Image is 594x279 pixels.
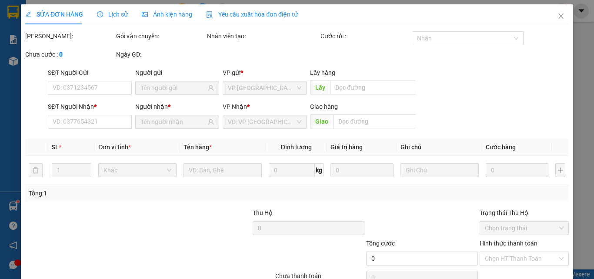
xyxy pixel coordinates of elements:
[142,11,148,17] span: picture
[140,117,206,127] input: Tên người nhận
[480,240,537,247] label: Hình thức thanh toán
[25,11,83,18] span: SỬA ĐƠN HÀNG
[486,144,516,151] span: Cước hàng
[116,50,205,59] div: Ngày GD:
[116,31,205,41] div: Gói vận chuyển:
[208,119,214,125] span: user
[25,31,114,41] div: [PERSON_NAME]:
[223,103,247,110] span: VP Nhận
[97,11,103,17] span: clock-circle
[330,144,363,151] span: Giá trị hàng
[98,144,131,151] span: Đơn vị tính
[310,69,335,76] span: Lấy hàng
[135,102,219,111] div: Người nhận
[25,11,31,17] span: edit
[228,81,301,94] span: VP Sài Gòn
[73,33,120,40] b: [DOMAIN_NAME]
[333,114,416,128] input: Dọc đường
[208,85,214,91] span: user
[310,81,330,94] span: Lấy
[480,208,569,218] div: Trạng thái Thu Hộ
[97,11,128,18] span: Lịch sử
[330,81,416,94] input: Dọc đường
[135,68,219,77] div: Người gửi
[142,11,192,18] span: Ảnh kiện hàng
[320,31,410,41] div: Cước rồi :
[73,41,120,52] li: (c) 2017
[330,163,393,177] input: 0
[103,164,171,177] span: Khác
[310,114,333,128] span: Giao
[29,188,230,198] div: Tổng: 1
[56,13,83,84] b: BIÊN NHẬN GỬI HÀNG HÓA
[486,163,548,177] input: 0
[310,103,338,110] span: Giao hàng
[140,83,206,93] input: Tên người gửi
[315,163,324,177] span: kg
[555,163,565,177] button: plus
[397,139,482,156] th: Ghi chú
[48,102,132,111] div: SĐT Người Nhận
[48,68,132,77] div: SĐT Người Gửi
[366,240,395,247] span: Tổng cước
[59,51,63,58] b: 0
[207,31,319,41] div: Nhân viên tạo:
[184,144,212,151] span: Tên hàng
[94,11,115,32] img: logo.jpg
[206,11,213,18] img: icon
[223,68,307,77] div: VP gửi
[184,163,262,177] input: VD: Bàn, Ghế
[11,56,49,97] b: [PERSON_NAME]
[29,163,43,177] button: delete
[485,222,564,235] span: Chọn trạng thái
[549,4,573,29] button: Close
[400,163,479,177] input: Ghi Chú
[557,13,564,20] span: close
[25,50,114,59] div: Chưa cước :
[206,11,298,18] span: Yêu cầu xuất hóa đơn điện tử
[52,144,59,151] span: SL
[252,209,272,216] span: Thu Hộ
[280,144,311,151] span: Định lượng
